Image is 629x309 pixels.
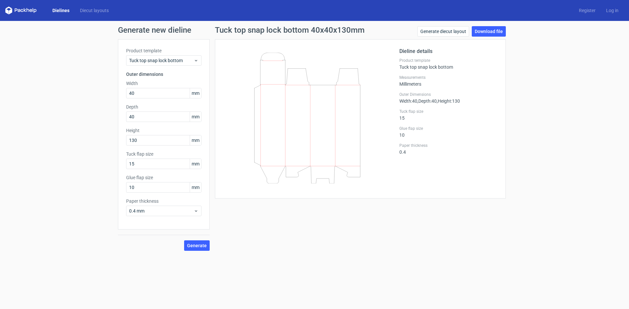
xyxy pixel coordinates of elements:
span: mm [190,182,201,192]
button: Generate [184,240,210,251]
div: Millimeters [399,75,498,87]
label: Paper thickness [399,143,498,148]
span: mm [190,159,201,169]
label: Tuck flap size [399,109,498,114]
span: Generate [187,243,207,248]
div: 10 [399,126,498,138]
span: , Height : 130 [437,98,460,104]
h3: Outer dimensions [126,71,201,77]
label: Glue flap size [399,126,498,131]
label: Glue flap size [126,174,201,181]
label: Depth [126,104,201,110]
a: Generate diecut layout [417,26,469,37]
label: Measurements [399,75,498,80]
label: Tuck flap size [126,151,201,157]
span: , Depth : 40 [417,98,437,104]
a: Register [574,7,601,14]
span: Width : 40 [399,98,417,104]
div: 15 [399,109,498,121]
a: Dielines [47,7,75,14]
h1: Tuck top snap lock bottom 40x40x130mm [215,26,365,34]
label: Product template [399,58,498,63]
span: 0.4 mm [129,208,194,214]
div: 0.4 [399,143,498,155]
div: Tuck top snap lock bottom [399,58,498,70]
a: Diecut layouts [75,7,114,14]
h2: Dieline details [399,47,498,55]
span: Tuck top snap lock bottom [129,57,194,64]
label: Paper thickness [126,198,201,204]
span: mm [190,112,201,122]
label: Outer Dimensions [399,92,498,97]
span: mm [190,135,201,145]
a: Log in [601,7,624,14]
h1: Generate new dieline [118,26,511,34]
label: Width [126,80,201,87]
span: mm [190,88,201,98]
label: Product template [126,47,201,54]
label: Height [126,127,201,134]
a: Download file [472,26,506,37]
